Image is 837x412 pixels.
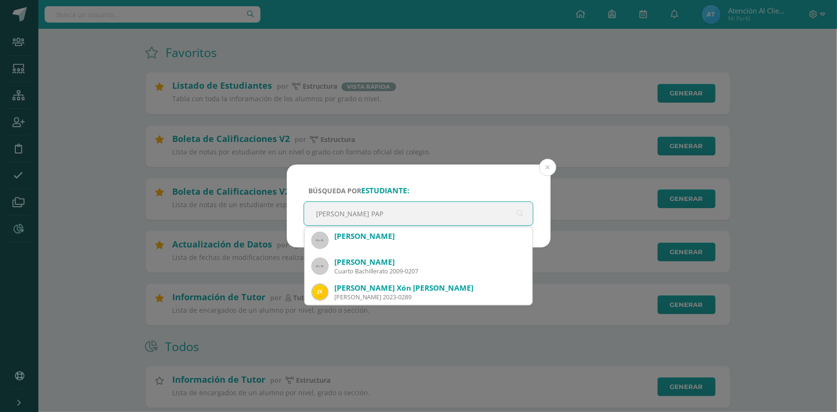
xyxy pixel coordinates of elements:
[362,186,410,196] strong: estudiante:
[334,267,525,275] div: Cuarto Bachillerato 2009-0207
[334,293,525,301] div: [PERSON_NAME] 2023-0289
[304,202,533,225] input: ej. Nicholas Alekzander, etc.
[312,259,328,274] img: 45x45
[539,159,556,176] button: Close (Esc)
[334,283,525,293] div: [PERSON_NAME] Xón [PERSON_NAME]
[312,284,328,300] img: 28abb5be389dbd621cf33535bca1ed13.png
[312,233,328,248] img: 45x45
[334,231,525,241] div: [PERSON_NAME]
[308,186,410,195] span: Búsqueda por
[334,257,525,267] div: [PERSON_NAME]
